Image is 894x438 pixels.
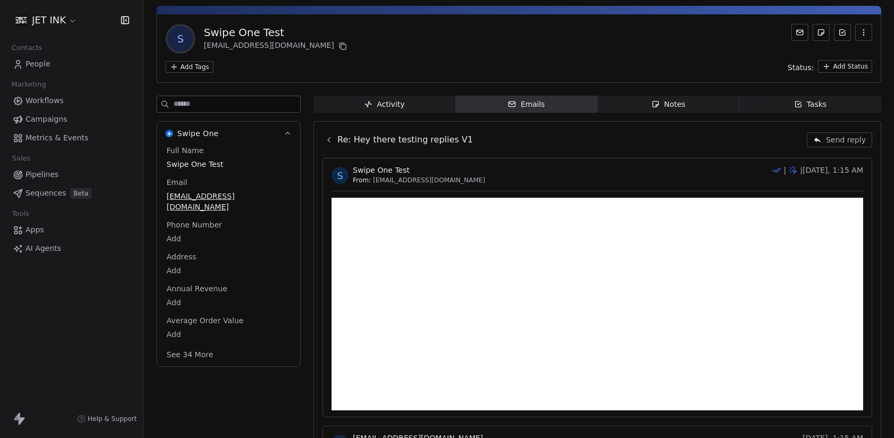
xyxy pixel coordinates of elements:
a: Pipelines [9,166,135,183]
span: Re: Hey there testing replies V1 [337,133,473,146]
span: Marketing [7,77,51,92]
span: People [26,58,51,70]
div: | | [DATE], 1:15 AM [772,165,863,175]
span: Average Order Value [164,315,246,326]
span: Swipe One Test [353,165,410,175]
span: Beta [70,188,92,199]
span: Full Name [164,145,206,156]
img: Swipe One [165,130,173,137]
div: Swipe One Test [204,25,349,40]
span: Metrics & Events [26,132,88,144]
span: [EMAIL_ADDRESS][DOMAIN_NAME] [373,176,485,184]
span: JET INK [32,13,66,27]
img: JET%20INK%20Metal.png [15,14,28,27]
a: Help & Support [77,415,137,423]
button: Swipe OneSwipe One [157,122,300,145]
div: Tasks [794,99,827,110]
span: Address [164,251,198,262]
span: Pipelines [26,169,59,180]
span: From: [353,176,371,184]
span: Workflows [26,95,64,106]
span: Swipe One [177,128,219,139]
a: Campaigns [9,111,135,128]
span: Add [167,265,291,276]
span: Sales [7,150,35,166]
a: SequencesBeta [9,184,135,202]
span: Swipe One Test [167,159,291,170]
a: Metrics & Events [9,129,135,147]
button: Add Tags [165,61,213,73]
span: Add [167,233,291,244]
a: Workflows [9,92,135,109]
div: [EMAIL_ADDRESS][DOMAIN_NAME] [204,40,349,53]
span: Phone Number [164,220,224,230]
span: Tools [7,206,34,222]
span: Annual Revenue [164,283,229,294]
a: Apps [9,221,135,239]
span: Campaigns [26,114,67,125]
button: JET INK [13,11,79,29]
div: Swipe OneSwipe One [157,145,300,366]
a: AI Agents [9,240,135,257]
span: AI Agents [26,243,61,254]
div: S [337,169,343,183]
span: Sequences [26,188,66,199]
span: Status: [788,62,814,73]
span: Contacts [7,40,47,56]
a: People [9,55,135,73]
div: Activity [364,99,404,110]
span: [EMAIL_ADDRESS][DOMAIN_NAME] [167,191,291,212]
button: Add Status [818,60,872,73]
span: Add [167,297,291,308]
span: Send reply [826,134,866,145]
span: Add [167,329,291,340]
button: See 34 More [160,345,220,364]
div: Notes [651,99,685,110]
span: Help & Support [88,415,137,423]
span: S [168,26,193,52]
button: Send reply [807,132,872,147]
span: Apps [26,224,44,235]
span: Email [164,177,189,188]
